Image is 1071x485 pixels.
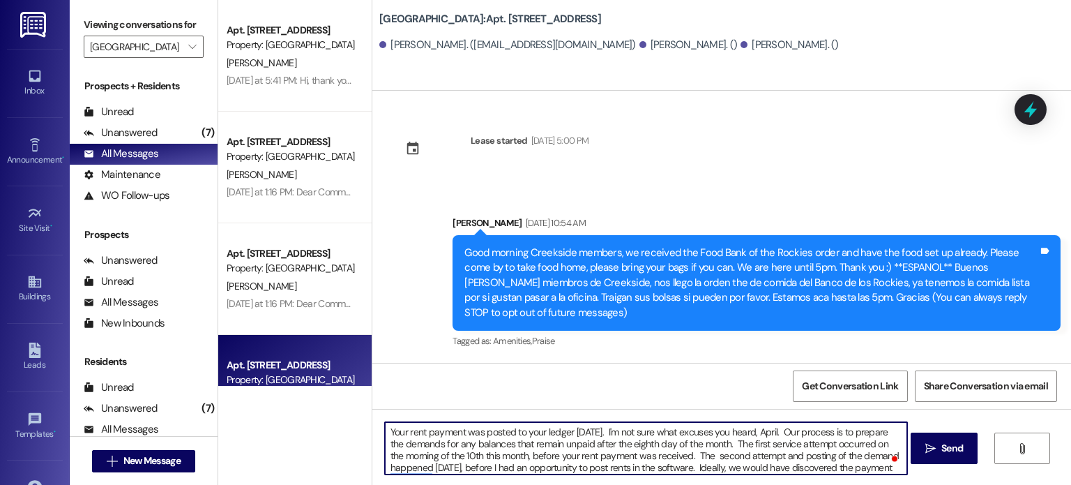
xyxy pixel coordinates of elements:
[84,380,134,395] div: Unread
[84,295,158,310] div: All Messages
[62,153,64,163] span: •
[227,261,356,276] div: Property: [GEOGRAPHIC_DATA]
[379,12,601,27] b: [GEOGRAPHIC_DATA]: Apt. [STREET_ADDRESS]
[227,149,356,164] div: Property: [GEOGRAPHIC_DATA]
[188,41,196,52] i: 
[941,441,963,456] span: Send
[227,246,356,261] div: Apt. [STREET_ADDRESS]
[925,443,936,454] i: 
[7,408,63,445] a: Templates •
[84,126,158,140] div: Unanswered
[54,427,56,437] span: •
[198,398,218,419] div: (7)
[84,316,165,331] div: New Inbounds
[7,202,63,239] a: Site Visit •
[84,14,204,36] label: Viewing conversations for
[84,105,134,119] div: Unread
[198,122,218,144] div: (7)
[227,168,296,181] span: [PERSON_NAME]
[379,38,636,52] div: [PERSON_NAME]. ([EMAIL_ADDRESS][DOMAIN_NAME])
[911,433,978,464] button: Send
[123,454,181,468] span: New Message
[84,188,169,203] div: WO Follow-ups
[50,221,52,231] span: •
[1017,443,1027,454] i: 
[802,379,898,394] span: Get Conversation Link
[528,133,589,148] div: [DATE] 5:00 PM
[464,246,1038,320] div: Good morning Creekside members, we received the Food Bank of the Rockies order and have the food ...
[915,371,1057,402] button: Share Conversation via email
[84,401,158,416] div: Unanswered
[84,253,158,268] div: Unanswered
[453,216,1061,235] div: [PERSON_NAME]
[227,280,296,292] span: [PERSON_NAME]
[90,36,181,58] input: All communities
[70,355,218,369] div: Residents
[453,331,1061,351] div: Tagged as:
[740,38,839,52] div: [PERSON_NAME]. ()
[107,456,117,467] i: 
[70,79,218,94] div: Prospects + Residents
[493,335,532,347] span: Amenities ,
[84,147,158,161] div: All Messages
[92,450,195,472] button: New Message
[532,335,555,347] span: Praise
[20,12,49,38] img: ResiDesk Logo
[227,135,356,149] div: Apt. [STREET_ADDRESS]
[70,227,218,242] div: Prospects
[227,57,296,69] span: [PERSON_NAME]
[385,422,907,475] textarea: To enrich screen reader interactions, please activate Accessibility in Grammarly extension settings
[471,133,528,148] div: Lease started
[84,422,158,437] div: All Messages
[227,373,356,387] div: Property: [GEOGRAPHIC_DATA]
[227,38,356,52] div: Property: [GEOGRAPHIC_DATA]
[227,74,683,87] div: [DATE] at 5:41 PM: Hi, thank you for your message. Our team will get back to you [DATE] during re...
[522,216,586,230] div: [DATE] 10:54 AM
[7,338,63,376] a: Leads
[7,270,63,308] a: Buildings
[793,371,907,402] button: Get Conversation Link
[924,379,1048,394] span: Share Conversation via email
[227,23,356,38] div: Apt. [STREET_ADDRESS]
[227,358,356,373] div: Apt. [STREET_ADDRESS]
[84,274,134,289] div: Unread
[7,64,63,102] a: Inbox
[84,167,160,182] div: Maintenance
[639,38,738,52] div: [PERSON_NAME]. ()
